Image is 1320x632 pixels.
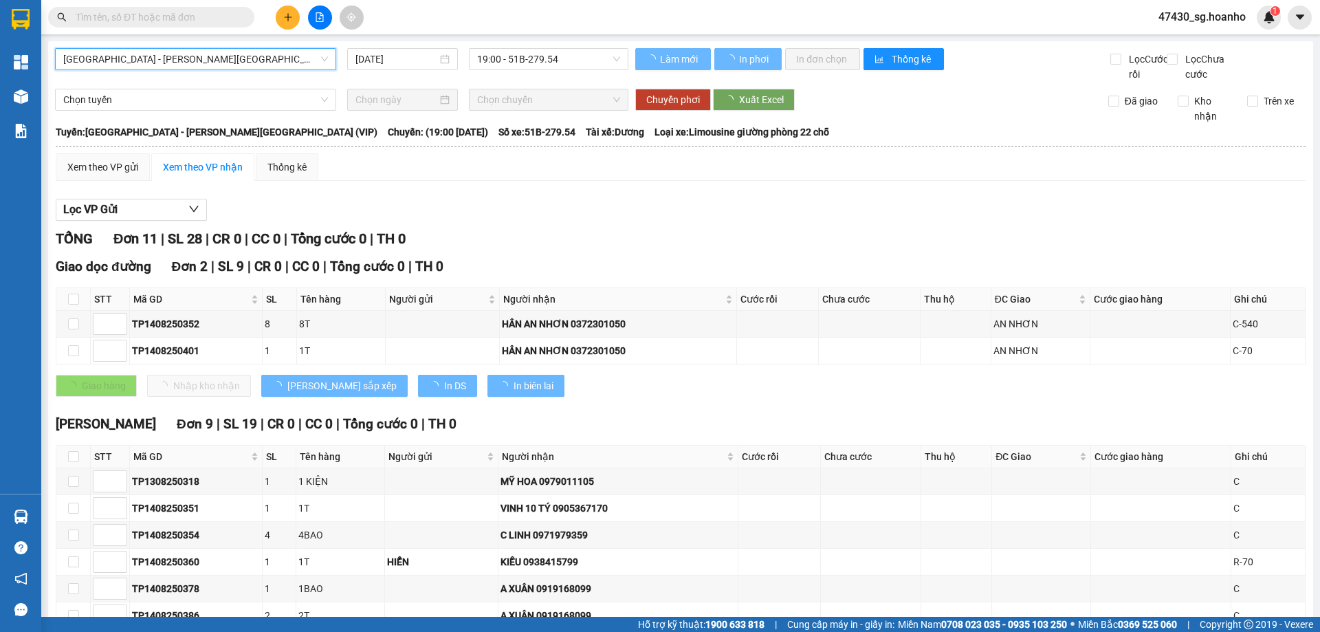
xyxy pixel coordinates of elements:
[635,48,711,70] button: Làm mới
[415,259,443,274] span: TH 0
[1233,501,1303,516] div: C
[76,10,238,25] input: Tìm tên, số ĐT hoặc mã đơn
[1233,474,1303,489] div: C
[498,381,514,391] span: loading
[1123,52,1170,82] span: Lọc Cước rồi
[305,416,333,432] span: CC 0
[500,608,736,623] div: A XUÂN 0919168099
[168,230,202,247] span: SL 28
[725,54,737,64] span: loading
[265,501,294,516] div: 1
[898,617,1067,632] span: Miền Nam
[821,446,922,468] th: Chưa cước
[429,381,444,391] span: loading
[211,259,214,274] span: |
[343,416,418,432] span: Tổng cước 0
[1294,11,1306,23] span: caret-down
[1233,316,1303,331] div: C-540
[188,204,199,215] span: down
[263,288,297,311] th: SL
[297,288,386,311] th: Tên hàng
[299,316,383,331] div: 8T
[265,316,294,331] div: 8
[428,416,456,432] span: TH 0
[298,527,382,543] div: 4BAO
[254,259,282,274] span: CR 0
[737,288,819,311] th: Cước rồi
[315,12,324,22] span: file-add
[298,474,382,489] div: 1 KIỆN
[298,501,382,516] div: 1T
[892,52,933,67] span: Thống kê
[586,124,644,140] span: Tài xế: Dương
[421,416,425,432] span: |
[132,316,260,331] div: TP1408250352
[177,416,213,432] span: Đơn 9
[500,581,736,596] div: A XUÂN 0919168099
[502,343,734,358] div: HÂN AN NHƠN 0372301050
[477,49,620,69] span: 19:00 - 51B-279.54
[1233,608,1303,623] div: C
[500,527,736,543] div: C LINH 0971979359
[284,230,287,247] span: |
[500,554,736,569] div: KIỀU 0938415799
[487,375,564,397] button: In biên lai
[739,52,771,67] span: In phơi
[787,617,894,632] span: Cung cấp máy in - giấy in:
[336,416,340,432] span: |
[819,288,920,311] th: Chưa cước
[223,416,257,432] span: SL 19
[265,474,294,489] div: 1
[132,501,260,516] div: TP1408250351
[298,581,382,596] div: 1BAO
[298,608,382,623] div: 2T
[346,12,356,22] span: aim
[477,89,620,110] span: Chọn chuyến
[267,416,295,432] span: CR 0
[276,6,300,30] button: plus
[1244,620,1253,629] span: copyright
[161,230,164,247] span: |
[147,375,251,397] button: Nhập kho nhận
[130,468,263,495] td: TP1308250318
[921,446,992,468] th: Thu hộ
[995,449,1076,464] span: ĐC Giao
[1258,94,1299,109] span: Trên xe
[355,92,437,107] input: Chọn ngày
[635,89,711,111] button: Chuyển phơi
[646,54,658,64] span: loading
[130,549,263,576] td: TP1408250360
[863,48,944,70] button: bar-chartThống kê
[739,92,784,107] span: Xuất Excel
[245,230,248,247] span: |
[14,603,27,616] span: message
[1288,6,1312,30] button: caret-down
[1263,11,1275,23] img: icon-new-feature
[63,49,328,69] span: Sài Gòn - Bình Định (VIP)
[265,343,294,358] div: 1
[132,474,260,489] div: TP1308250318
[1187,617,1189,632] span: |
[1180,52,1251,82] span: Lọc Chưa cước
[308,6,332,30] button: file-add
[418,375,477,397] button: In DS
[56,199,207,221] button: Lọc VP Gửi
[291,230,366,247] span: Tổng cước 0
[265,581,294,596] div: 1
[67,160,138,175] div: Xem theo VP gửi
[285,259,289,274] span: |
[265,554,294,569] div: 1
[130,602,263,629] td: TP1408250386
[130,576,263,602] td: TP1408250378
[14,89,28,104] img: warehouse-icon
[444,378,466,393] span: In DS
[340,6,364,30] button: aim
[388,124,488,140] span: Chuyến: (19:00 [DATE])
[1119,94,1163,109] span: Đã giao
[775,617,777,632] span: |
[498,124,575,140] span: Số xe: 51B-279.54
[91,288,130,311] th: STT
[12,9,30,30] img: logo-vxr
[130,338,263,364] td: TP1408250401
[785,48,860,70] button: In đơn chọn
